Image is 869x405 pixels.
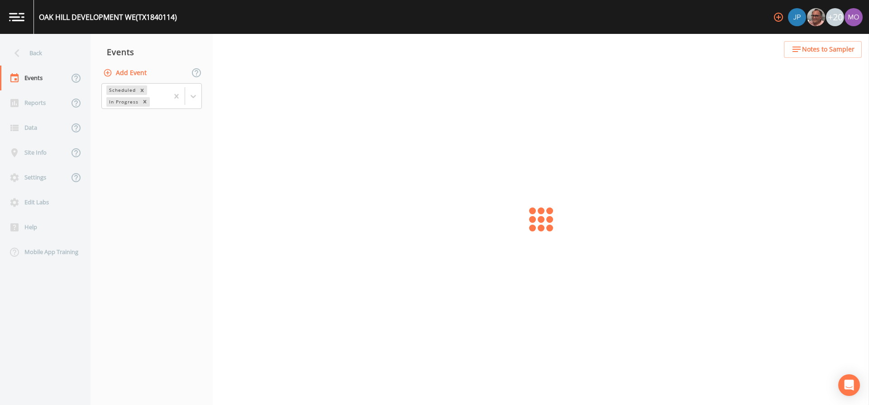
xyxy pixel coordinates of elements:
[91,41,213,63] div: Events
[807,8,826,26] div: Mike Franklin
[826,8,844,26] div: +20
[807,8,825,26] img: e2d790fa78825a4bb76dcb6ab311d44c
[101,65,150,81] button: Add Event
[106,97,140,107] div: In Progress
[788,8,807,26] div: Joshua gere Paul
[9,13,24,21] img: logo
[784,41,862,58] button: Notes to Sampler
[140,97,150,107] div: Remove In Progress
[106,85,137,95] div: Scheduled
[137,85,147,95] div: Remove Scheduled
[845,8,863,26] img: 4e251478aba98ce068fb7eae8f78b90c
[838,374,860,396] div: Open Intercom Messenger
[802,44,855,55] span: Notes to Sampler
[788,8,806,26] img: 41241ef155101aa6d92a04480b0d0000
[39,12,177,23] div: OAK HILL DEVELOPMENT WE (TX1840114)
